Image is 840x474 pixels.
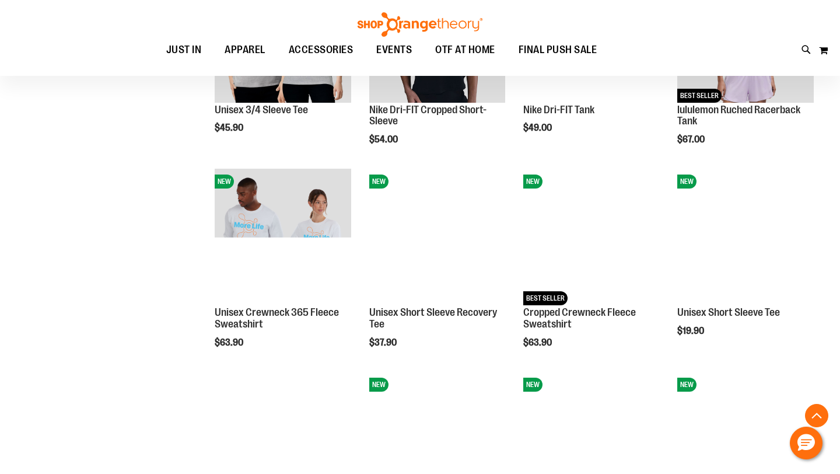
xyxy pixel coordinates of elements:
span: BEST SELLER [523,291,568,305]
div: product [517,163,666,377]
span: APPAREL [225,37,265,63]
div: product [363,163,512,377]
span: ACCESSORIES [289,37,353,63]
span: NEW [677,175,696,189]
a: Unisex Short Sleeve Recovery Tee [369,306,497,330]
span: $45.90 [215,123,245,133]
a: Cropped Crewneck Fleece SweatshirtNEWBEST SELLER [523,169,660,307]
a: Unisex Short Sleeve Tee [677,306,780,318]
a: Nike Dri-FIT Cropped Short-Sleeve [369,104,487,127]
span: NEW [369,175,388,189]
a: Unisex Crewneck 365 Fleece SweatshirtNEW [215,169,351,307]
span: JUST IN [166,37,202,63]
span: $19.90 [677,326,706,336]
button: Hello, have a question? Let’s chat. [790,427,822,459]
span: OTF AT HOME [435,37,495,63]
span: $63.90 [523,337,554,348]
span: $49.00 [523,123,554,133]
span: $37.90 [369,337,398,348]
span: $54.00 [369,134,400,145]
img: Shop Orangetheory [356,12,484,37]
span: NEW [215,175,234,189]
span: EVENTS [376,37,412,63]
span: NEW [677,378,696,392]
span: NEW [523,378,542,392]
span: NEW [369,378,388,392]
a: Unisex 3/4 Sleeve Tee [215,104,308,116]
a: FINAL PUSH SALE [507,37,609,64]
span: $63.90 [215,337,245,348]
span: BEST SELLER [677,89,722,103]
img: Unisex Short Sleeve Tee [677,169,814,305]
img: Unisex Crewneck 365 Fleece Sweatshirt [215,169,351,305]
span: FINAL PUSH SALE [519,37,597,63]
div: product [671,163,820,366]
a: Unisex Short Sleeve Recovery TeeNEW [369,169,506,307]
span: $67.00 [677,134,706,145]
a: OTF AT HOME [423,37,507,64]
img: Cropped Crewneck Fleece Sweatshirt [523,169,660,305]
button: Back To Top [805,404,828,427]
a: ACCESSORIES [277,37,365,64]
a: EVENTS [365,37,423,64]
a: Unisex Short Sleeve TeeNEW [677,169,814,307]
img: Unisex Short Sleeve Recovery Tee [369,169,506,305]
a: Unisex Crewneck 365 Fleece Sweatshirt [215,306,339,330]
a: JUST IN [155,37,213,64]
a: lululemon Ruched Racerback Tank [677,104,800,127]
div: product [209,163,357,377]
span: NEW [523,175,542,189]
a: Nike Dri-FIT Tank [523,104,594,116]
a: APPAREL [213,37,277,63]
a: Cropped Crewneck Fleece Sweatshirt [523,306,636,330]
